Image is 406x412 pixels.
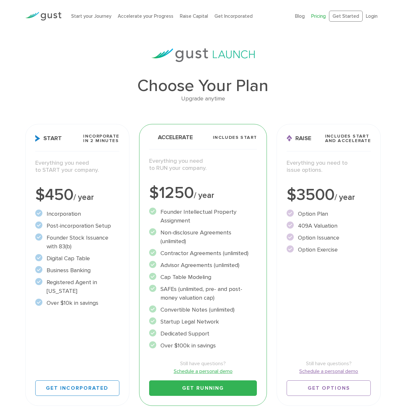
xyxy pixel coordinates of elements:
[149,285,257,302] li: SAFEs (unlimited, pre- and post-money valuation cap)
[149,158,257,172] p: Everything you need to RUN your company.
[287,233,371,242] li: Option Issuance
[213,135,257,140] span: Includes START
[287,380,371,396] a: Get Options
[35,254,119,263] li: Digital Cap Table
[149,367,257,375] a: Schedule a personal demo
[287,135,292,142] img: Raise Icon
[149,273,257,282] li: Cap Table Modeling
[149,185,257,201] div: $1250
[149,249,257,258] li: Contractor Agreements (unlimited)
[35,135,40,142] img: Start Icon X2
[118,13,173,19] a: Accelerate your Progress
[335,192,355,202] span: / year
[35,221,119,230] li: Post-incorporation Setup
[287,221,371,230] li: 409A Valuation
[35,187,119,203] div: $450
[214,13,253,19] a: Get Incorporated
[149,329,257,338] li: Dedicated Support
[149,305,257,314] li: Convertible Notes (unlimited)
[35,299,119,307] li: Over $10k in savings
[25,12,61,21] img: Gust Logo
[35,266,119,275] li: Business Banking
[287,187,371,203] div: $3500
[180,13,208,19] a: Raise Capital
[287,135,311,142] span: Raise
[287,367,371,375] a: Schedule a personal demo
[35,135,62,142] span: Start
[329,11,363,22] a: Get Started
[25,77,381,94] h1: Choose Your Plan
[366,13,378,19] a: Login
[35,210,119,218] li: Incorporation
[325,134,371,143] span: Includes START and ACCELERATE
[83,134,119,143] span: Incorporate in 2 Minutes
[149,228,257,246] li: Non-disclosure Agreements (unlimited)
[149,360,257,367] span: Still have questions?
[311,13,326,19] a: Pricing
[35,233,119,251] li: Founder Stock Issuance with 83(b)
[295,13,305,19] a: Blog
[194,191,214,200] span: / year
[287,360,371,367] span: Still have questions?
[25,94,381,104] div: Upgrade anytime
[35,160,119,174] p: Everything you need to START your company.
[149,380,257,396] a: Get Running
[71,13,111,19] a: Start your Journey
[287,210,371,218] li: Option Plan
[149,317,257,326] li: Startup Legal Network
[287,245,371,254] li: Option Exercise
[151,48,255,62] img: gust-launch-logos.svg
[35,380,119,396] a: Get Incorporated
[149,261,257,270] li: Advisor Agreements (unlimited)
[149,135,193,140] span: Accelerate
[35,278,119,295] li: Registered Agent in [US_STATE]
[149,341,257,350] li: Over $100k in savings
[287,160,371,174] p: Everything you need to issue options.
[73,192,94,202] span: / year
[149,208,257,225] li: Founder Intellectual Property Assignment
